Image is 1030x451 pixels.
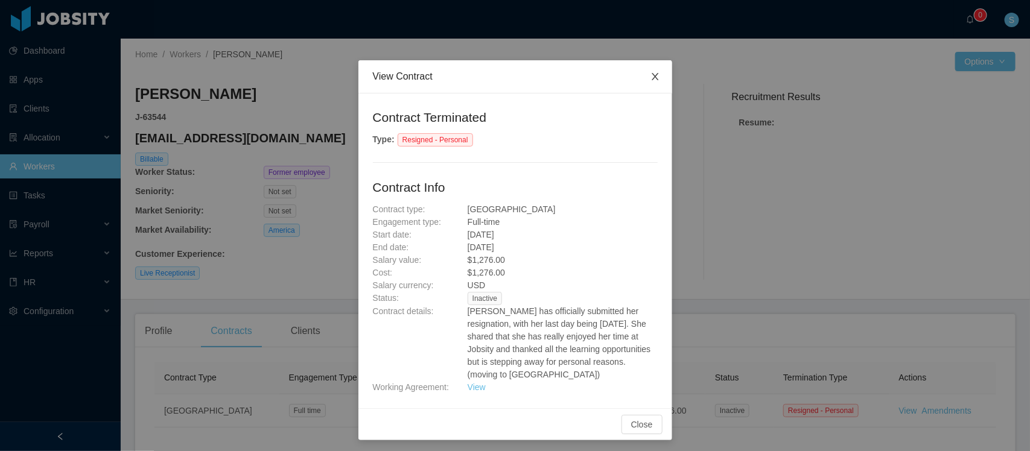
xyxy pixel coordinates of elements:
[468,242,494,252] span: [DATE]
[373,134,395,144] strong: Type :
[650,72,660,81] i: icon: close
[373,230,412,239] span: Start date:
[468,204,556,214] span: [GEOGRAPHIC_DATA]
[373,255,422,265] span: Salary value:
[373,293,399,303] span: Status:
[373,204,425,214] span: Contract type:
[398,133,473,147] span: Resigned - Personal
[638,60,672,94] button: Close
[621,415,663,434] button: Close
[468,292,502,305] span: Inactive
[373,70,658,83] div: View Contract
[468,382,486,392] a: View
[468,280,486,290] span: USD
[373,382,450,392] span: Working Agreement:
[373,306,434,316] span: Contract details:
[468,268,505,277] span: $1,276.00
[373,280,434,290] span: Salary currency:
[373,178,658,197] h2: Contract Info
[468,306,651,379] span: [PERSON_NAME] has officially submitted her resignation, with her last day being [DATE]. She share...
[468,255,505,265] span: $1,276.00
[373,217,442,227] span: Engagement type:
[373,242,409,252] span: End date:
[468,217,500,227] span: Full-time
[373,268,393,277] span: Cost:
[468,230,494,239] span: [DATE]
[373,108,658,127] h2: Contract Terminated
